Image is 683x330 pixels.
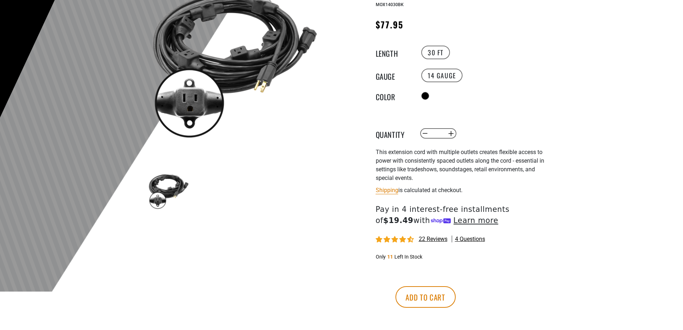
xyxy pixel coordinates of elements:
legend: Color [376,91,412,101]
div: is calculated at checkout. [376,185,551,195]
span: Only [376,254,386,260]
legend: Length [376,48,412,57]
span: 11 [387,254,393,260]
span: 4.73 stars [376,236,415,243]
button: Add to cart [395,286,456,308]
label: 30 FT [421,46,450,59]
label: 14 Gauge [421,69,463,82]
img: black [148,169,189,210]
span: $77.95 [376,18,403,31]
legend: Gauge [376,71,412,80]
span: 22 reviews [419,236,447,242]
a: Shipping [376,187,398,194]
span: This extension cord with multiple outlets creates flexible access to power with consistently spac... [376,149,544,181]
span: 4 questions [455,235,485,243]
span: MOX14030BK [376,2,404,7]
label: Quantity [376,129,412,138]
span: Left In Stock [394,254,422,260]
